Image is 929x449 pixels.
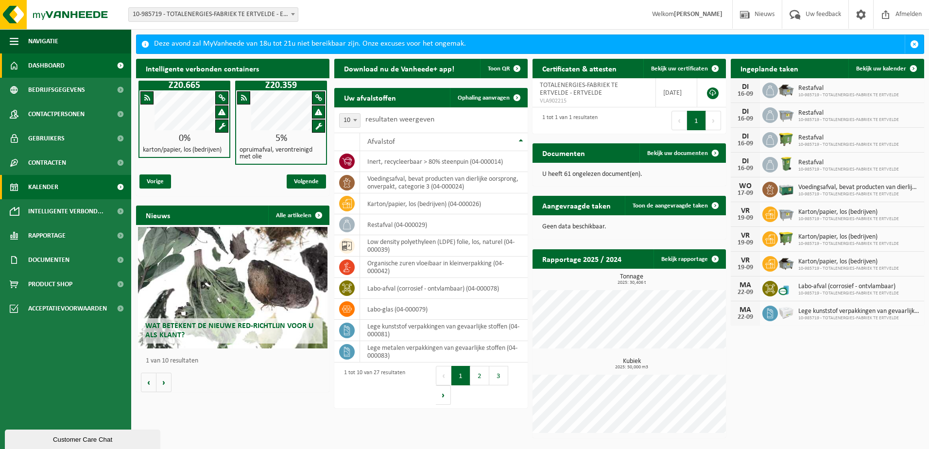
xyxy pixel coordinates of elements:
span: Bedrijfsgegevens [28,78,85,102]
td: lege metalen verpakkingen van gevaarlijke stoffen (04-000083) [360,341,528,363]
div: 19-09 [736,264,755,271]
td: labo-glas (04-000079) [360,299,528,320]
img: WB-1100-HPE-GN-50 [778,131,794,147]
span: 10 [339,113,361,128]
a: Ophaling aanvragen [450,88,527,107]
span: 10-985719 - TOTALENERGIES-FABRIEK TE ERTVELDE [798,167,899,173]
span: Toon QR [488,66,510,72]
button: Volgende [156,373,172,392]
h4: opruimafval, verontreinigd met olie [240,147,323,160]
img: WB-2500-GAL-GY-01 [778,205,794,222]
td: [DATE] [656,78,697,107]
div: 16-09 [736,165,755,172]
button: 2 [470,366,489,385]
span: Karton/papier, los (bedrijven) [798,233,899,241]
span: Dashboard [28,53,65,78]
h1: Z20.665 [141,81,228,90]
td: voedingsafval, bevat producten van dierlijke oorsprong, onverpakt, categorie 3 (04-000024) [360,172,528,193]
div: 5% [236,134,326,143]
span: Karton/papier, los (bedrijven) [798,208,899,216]
span: Volgende [287,174,326,189]
div: 16-09 [736,116,755,122]
div: VR [736,257,755,264]
span: Bekijk uw documenten [647,150,708,156]
span: Restafval [798,159,899,167]
div: 16-09 [736,140,755,147]
label: resultaten weergeven [365,116,434,123]
h2: Download nu de Vanheede+ app! [334,59,464,78]
span: Navigatie [28,29,58,53]
button: 1 [687,111,706,130]
span: Rapportage [28,224,66,248]
span: Lege kunststof verpakkingen van gevaarlijke stoffen [798,308,919,315]
span: Restafval [798,109,899,117]
p: 1 van 10 resultaten [146,358,325,364]
td: karton/papier, los (bedrijven) (04-000026) [360,193,528,214]
img: LP-OT-00060-CU [778,279,794,296]
div: DI [736,108,755,116]
a: Bekijk rapportage [654,249,725,269]
td: labo-afval (corrosief - ontvlambaar) (04-000078) [360,278,528,299]
span: Documenten [28,248,69,272]
div: Deze avond zal MyVanheede van 18u tot 21u niet bereikbaar zijn. Onze excuses voor het ongemak. [154,35,905,53]
a: Bekijk uw kalender [848,59,923,78]
span: 10-985719 - TOTALENERGIES-FABRIEK TE ERTVELDE - ERTVELDE [129,8,298,21]
div: 1 tot 1 van 1 resultaten [537,110,598,131]
span: 10-985719 - TOTALENERGIES-FABRIEK TE ERTVELDE - ERTVELDE [128,7,298,22]
td: organische zuren vloeibaar in kleinverpakking (04-000042) [360,257,528,278]
h2: Rapportage 2025 / 2024 [533,249,631,268]
span: Product Shop [28,272,72,296]
span: Contracten [28,151,66,175]
h4: karton/papier, los (bedrijven) [143,147,222,154]
div: MA [736,281,755,289]
span: TOTALENERGIES-FABRIEK TE ERTVELDE - ERTVELDE [540,82,618,97]
td: low density polyethyleen (LDPE) folie, los, naturel (04-000039) [360,235,528,257]
div: DI [736,133,755,140]
a: Bekijk uw documenten [639,143,725,163]
span: Wat betekent de nieuwe RED-richtlijn voor u als klant? [145,322,313,339]
img: WB-0240-HPE-GN-50 [778,155,794,172]
div: 0% [139,134,229,143]
img: WB-5000-GAL-GY-01 [778,81,794,98]
h2: Intelligente verbonden containers [136,59,329,78]
span: 10-985719 - TOTALENERGIES-FABRIEK TE ERTVELDE [798,142,899,148]
a: Toon de aangevraagde taken [625,196,725,215]
span: Afvalstof [367,138,395,146]
img: WB-5000-GAL-GY-01 [778,255,794,271]
span: Gebruikers [28,126,65,151]
h2: Nieuws [136,206,180,224]
span: Labo-afval (corrosief - ontvlambaar) [798,283,899,291]
div: 1 tot 10 van 27 resultaten [339,365,405,406]
div: 19-09 [736,215,755,222]
span: Contactpersonen [28,102,85,126]
span: 10-985719 - TOTALENERGIES-FABRIEK TE ERTVELDE [798,315,919,321]
h2: Uw afvalstoffen [334,88,406,107]
span: 2025: 50,000 m3 [537,365,726,370]
td: restafval (04-000029) [360,214,528,235]
div: 19-09 [736,240,755,246]
span: Bekijk uw kalender [856,66,906,72]
div: DI [736,157,755,165]
button: Next [436,385,451,405]
span: 2025: 30,406 t [537,280,726,285]
div: VR [736,207,755,215]
span: VLA902215 [540,97,648,105]
div: VR [736,232,755,240]
span: Restafval [798,134,899,142]
button: Vorige [141,373,156,392]
span: Vorige [139,174,171,189]
button: Previous [436,366,451,385]
button: Toon QR [480,59,527,78]
a: Bekijk uw certificaten [643,59,725,78]
td: inert, recycleerbaar > 80% steenpuin (04-000014) [360,151,528,172]
h2: Ingeplande taken [731,59,808,78]
img: WB-2500-GAL-GY-01 [778,106,794,122]
span: Intelligente verbond... [28,199,103,224]
span: 10-985719 - TOTALENERGIES-FABRIEK TE ERTVELDE [798,92,899,98]
span: 10-985719 - TOTALENERGIES-FABRIEK TE ERTVELDE [798,117,899,123]
span: Restafval [798,85,899,92]
span: 10-985719 - TOTALENERGIES-FABRIEK TE ERTVELDE [798,266,899,272]
span: 10-985719 - TOTALENERGIES-FABRIEK TE ERTVELDE [798,291,899,296]
button: 3 [489,366,508,385]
